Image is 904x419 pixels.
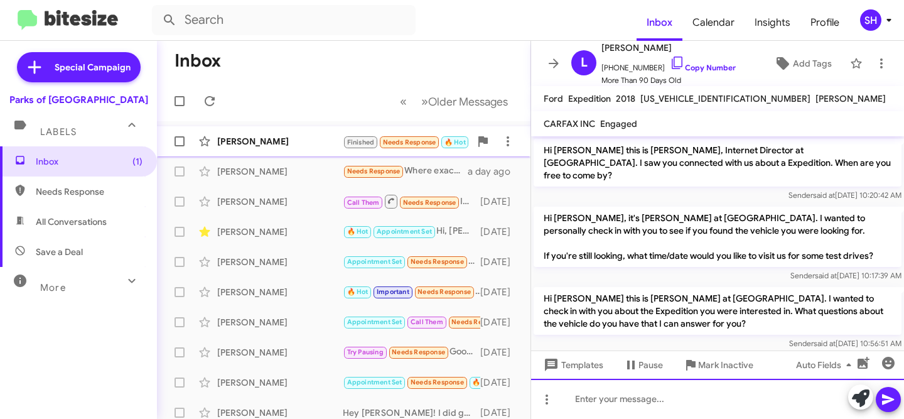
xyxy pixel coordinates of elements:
[534,287,901,335] p: Hi [PERSON_NAME] this is [PERSON_NAME] at [GEOGRAPHIC_DATA]. I wanted to check in with you about ...
[544,93,563,104] span: Ford
[347,378,402,386] span: Appointment Set
[637,4,682,41] a: Inbox
[217,376,343,389] div: [PERSON_NAME]
[421,94,428,109] span: »
[343,285,480,299] div: Thanks
[343,406,480,419] div: Hey [PERSON_NAME]! I did get a response from one of my Managers. We can't hold a vehicle for more...
[613,354,673,376] button: Pause
[343,224,480,239] div: Hi, [PERSON_NAME]! Were you able to stop in?
[411,258,464,266] span: Needs Response
[343,164,468,178] div: Where exactly are you located
[393,89,515,114] nav: Page navigation example
[480,376,520,389] div: [DATE]
[347,348,384,356] span: Try Pausing
[383,138,436,146] span: Needs Response
[601,40,736,55] span: [PERSON_NAME]
[400,94,407,109] span: «
[534,139,901,187] p: Hi [PERSON_NAME] this is [PERSON_NAME], Internet Director at [GEOGRAPHIC_DATA]. I saw you connect...
[217,135,343,148] div: [PERSON_NAME]
[217,346,343,359] div: [PERSON_NAME]
[468,165,520,178] div: a day ago
[343,254,480,269] div: you
[152,5,416,35] input: Search
[640,93,810,104] span: [US_VEHICLE_IDENTIFICATION_NUMBER]
[347,199,380,207] span: Call Them
[217,286,343,298] div: [PERSON_NAME]
[343,345,480,359] div: Good afternoon, I wanted to let you know that I am moving forward with purchasing a [PERSON_NAME]...
[36,185,143,198] span: Needs Response
[217,195,343,208] div: [PERSON_NAME]
[568,93,611,104] span: Expedition
[815,93,886,104] span: [PERSON_NAME]
[638,354,663,376] span: Pause
[217,226,343,238] div: [PERSON_NAME]
[682,4,745,41] a: Calendar
[417,288,471,296] span: Needs Response
[789,339,901,348] span: Sender [DATE] 10:56:51 AM
[217,256,343,268] div: [PERSON_NAME]
[347,288,369,296] span: 🔥 Hot
[392,348,445,356] span: Needs Response
[544,118,595,129] span: CARFAX INC
[55,61,131,73] span: Special Campaign
[786,354,866,376] button: Auto Fields
[411,318,443,326] span: Call Them
[581,53,588,73] span: L
[480,406,520,419] div: [DATE]
[600,118,637,129] span: Engaged
[132,155,143,168] span: (1)
[175,51,221,71] h1: Inbox
[480,195,520,208] div: [DATE]
[601,74,736,87] span: More Than 90 Days Old
[414,89,515,114] button: Next
[377,227,432,236] span: Appointment Set
[411,378,464,386] span: Needs Response
[796,354,856,376] span: Auto Fields
[534,207,901,267] p: Hi [PERSON_NAME], it's [PERSON_NAME] at [GEOGRAPHIC_DATA]. I wanted to personally check in with y...
[217,316,343,329] div: [PERSON_NAME]
[377,288,409,296] span: Important
[788,190,901,200] span: Sender [DATE] 10:20:42 AM
[451,318,505,326] span: Needs Response
[40,282,66,293] span: More
[347,138,375,146] span: Finished
[670,63,736,72] a: Copy Number
[472,378,493,386] span: 🔥 Hot
[343,375,480,389] div: Hi [PERSON_NAME] am meeting with [PERSON_NAME] [DATE]
[36,246,83,258] span: Save a Deal
[347,258,402,266] span: Appointment Set
[745,4,800,41] a: Insights
[343,133,470,149] div: Inbound Call
[814,339,836,348] span: said at
[36,155,143,168] span: Inbox
[217,406,343,419] div: [PERSON_NAME]
[673,354,763,376] button: Mark Inactive
[36,215,107,228] span: All Conversations
[347,167,401,175] span: Needs Response
[347,318,402,326] span: Appointment Set
[531,354,613,376] button: Templates
[17,52,141,82] a: Special Campaign
[480,346,520,359] div: [DATE]
[760,52,844,75] button: Add Tags
[480,286,520,298] div: [DATE]
[601,55,736,74] span: [PHONE_NUMBER]
[815,271,837,280] span: said at
[480,316,520,329] div: [DATE]
[428,95,508,109] span: Older Messages
[9,94,148,106] div: Parks of [GEOGRAPHIC_DATA]
[790,271,901,280] span: Sender [DATE] 10:17:39 AM
[849,9,890,31] button: SH
[698,354,753,376] span: Mark Inactive
[347,227,369,236] span: 🔥 Hot
[40,126,77,138] span: Labels
[800,4,849,41] a: Profile
[343,315,480,329] div: Hi. I'm still waiting on the fix for mustang. They said they're going to call me when there is fix.
[793,52,832,75] span: Add Tags
[480,226,520,238] div: [DATE]
[392,89,414,114] button: Previous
